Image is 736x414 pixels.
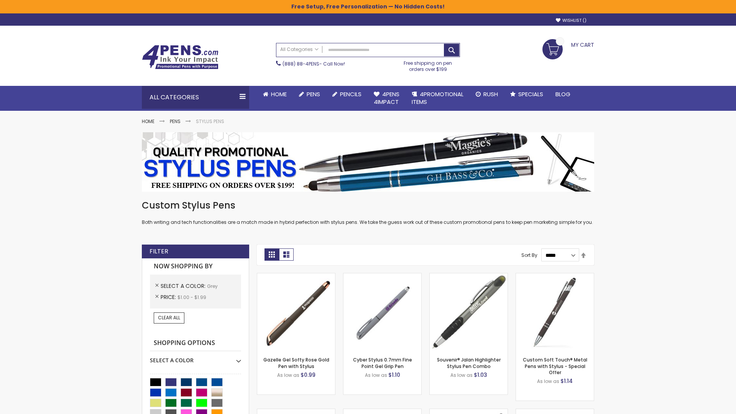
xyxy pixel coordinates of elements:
[365,372,387,378] span: As low as
[388,371,400,379] span: $1.10
[264,248,279,261] strong: Grid
[516,273,594,351] img: Custom Soft Touch® Metal Pens with Stylus-Grey
[516,273,594,279] a: Custom Soft Touch® Metal Pens with Stylus-Grey
[142,132,594,192] img: Stylus Pens
[161,282,207,290] span: Select A Color
[150,258,241,274] strong: Now Shopping by
[142,118,154,125] a: Home
[170,118,181,125] a: Pens
[504,86,549,103] a: Specials
[277,372,299,378] span: As low as
[430,273,508,351] img: Souvenir® Jalan Highlighter Stylus Pen Combo-Grey
[307,90,320,98] span: Pens
[142,86,249,109] div: All Categories
[177,294,206,301] span: $1.00 - $1.99
[150,351,241,364] div: Select A Color
[537,378,559,384] span: As low as
[283,61,319,67] a: (888) 88-4PENS
[150,335,241,352] strong: Shopping Options
[142,199,594,226] div: Both writing and tech functionalities are a match made in hybrid perfection with stylus pens. We ...
[396,57,460,72] div: Free shipping on pen orders over $199
[340,90,361,98] span: Pencils
[521,252,537,258] label: Sort By
[263,356,329,369] a: Gazelle Gel Softy Rose Gold Pen with Stylus
[280,46,319,53] span: All Categories
[257,273,335,279] a: Gazelle Gel Softy Rose Gold Pen with Stylus-Grey
[257,273,335,351] img: Gazelle Gel Softy Rose Gold Pen with Stylus-Grey
[154,312,184,323] a: Clear All
[518,90,543,98] span: Specials
[555,90,570,98] span: Blog
[149,247,168,256] strong: Filter
[523,356,587,375] a: Custom Soft Touch® Metal Pens with Stylus - Special Offer
[142,199,594,212] h1: Custom Stylus Pens
[158,314,180,321] span: Clear All
[450,372,473,378] span: As low as
[326,86,368,103] a: Pencils
[207,283,218,289] span: Grey
[474,371,487,379] span: $1.03
[271,90,287,98] span: Home
[276,43,322,56] a: All Categories
[470,86,504,103] a: Rush
[196,118,224,125] strong: Stylus Pens
[549,86,577,103] a: Blog
[257,86,293,103] a: Home
[343,273,421,279] a: Cyber Stylus 0.7mm Fine Point Gel Grip Pen-Grey
[353,356,412,369] a: Cyber Stylus 0.7mm Fine Point Gel Grip Pen
[556,18,586,23] a: Wishlist
[161,293,177,301] span: Price
[142,45,219,69] img: 4Pens Custom Pens and Promotional Products
[301,371,315,379] span: $0.99
[560,377,573,385] span: $1.14
[343,273,421,351] img: Cyber Stylus 0.7mm Fine Point Gel Grip Pen-Grey
[293,86,326,103] a: Pens
[374,90,399,106] span: 4Pens 4impact
[283,61,345,67] span: - Call Now!
[430,273,508,279] a: Souvenir® Jalan Highlighter Stylus Pen Combo-Grey
[437,356,501,369] a: Souvenir® Jalan Highlighter Stylus Pen Combo
[483,90,498,98] span: Rush
[412,90,463,106] span: 4PROMOTIONAL ITEMS
[406,86,470,111] a: 4PROMOTIONALITEMS
[368,86,406,111] a: 4Pens4impact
